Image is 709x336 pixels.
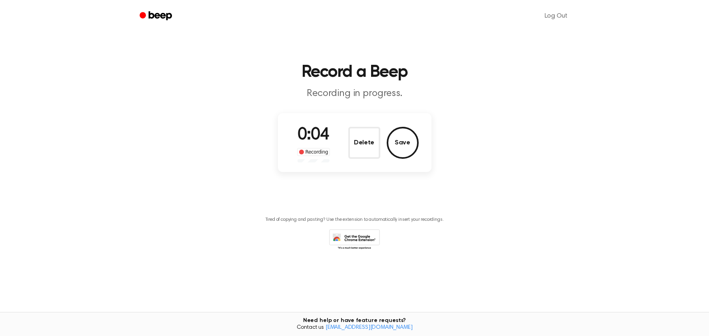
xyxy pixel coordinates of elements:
span: 0:04 [298,127,330,144]
a: [EMAIL_ADDRESS][DOMAIN_NAME] [326,325,413,330]
a: Beep [134,8,179,24]
p: Tired of copying and pasting? Use the extension to automatically insert your recordings. [266,217,444,223]
span: Contact us [5,324,704,332]
a: Log Out [537,6,575,26]
h1: Record a Beep [150,64,559,81]
div: Recording [297,148,330,156]
p: Recording in progress. [201,87,508,100]
button: Save Audio Record [387,127,419,159]
button: Delete Audio Record [348,127,380,159]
